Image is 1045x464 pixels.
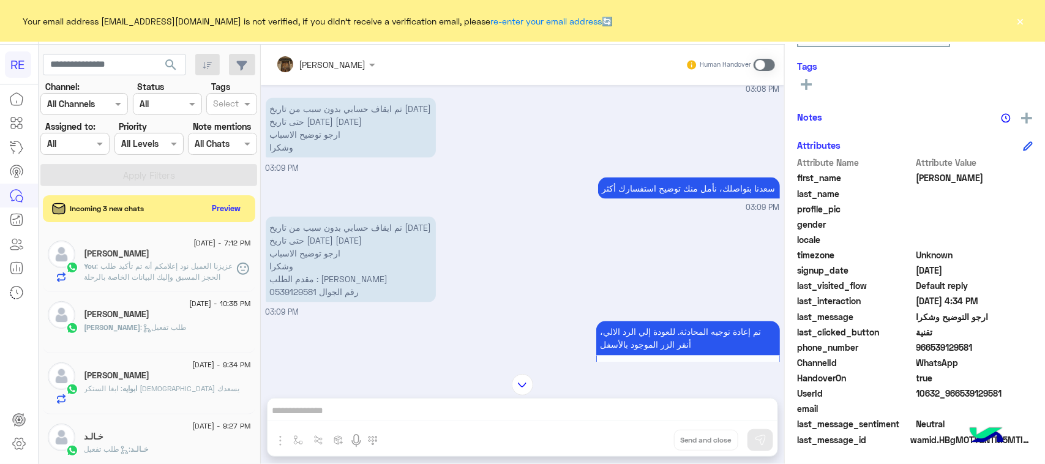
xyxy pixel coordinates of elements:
[746,202,780,214] span: 03:09 PM
[797,249,914,261] span: timezone
[916,387,1033,400] span: 10632_966539129581
[131,444,149,454] span: خـالـد
[797,203,914,215] span: profile_pic
[797,417,914,430] span: last_message_sentiment
[192,359,250,370] span: [DATE] - 9:34 PM
[193,238,250,249] span: [DATE] - 7:12 PM
[84,432,104,442] h5: خـالـد
[700,60,751,70] small: Human Handover
[491,16,602,26] a: re-enter your email address
[797,402,914,415] span: email
[48,424,75,451] img: defaultAdmin.png
[512,374,533,395] img: scroll
[23,15,613,28] span: Your email address [EMAIL_ADDRESS][DOMAIN_NAME] is not verified, if you didn't receive a verifica...
[70,203,144,214] span: Incoming 3 new chats
[266,163,299,173] span: 03:09 PM
[266,217,436,302] p: 3/9/2025, 3:09 PM
[916,417,1033,430] span: 0
[797,387,914,400] span: UserId
[797,171,914,184] span: first_name
[45,120,96,133] label: Assigned to:
[797,326,914,339] span: last_clicked_button
[207,200,246,217] button: Preview
[797,218,914,231] span: gender
[797,279,914,292] span: last_visited_flow
[797,61,1033,72] h6: Tags
[5,51,31,78] div: RE
[192,421,250,432] span: [DATE] - 9:27 PM
[211,80,230,93] label: Tags
[84,261,234,381] span: عزيزنا العميل نود إعلامكم أنه تم تأكيد طلب الحجز المسبق وإليك البيانات الخاصة بالرحلة والكابتن ال...
[84,444,131,454] span: : طلب تفعيل
[119,120,147,133] label: Priority
[1001,113,1011,123] img: notes
[598,178,780,199] p: 3/9/2025, 3:09 PM
[916,326,1033,339] span: تقنية
[66,444,78,457] img: WhatsApp
[674,430,738,451] button: Send and close
[797,294,914,307] span: last_interaction
[746,84,780,95] span: 03:08 PM
[84,249,150,259] h5: محمد الحربي
[596,321,780,356] p: 3/9/2025, 3:09 PM
[916,372,1033,384] span: true
[84,384,240,393] span: ابغا الستكر الله يسعدك
[84,309,150,320] h5: فيصل
[916,279,1033,292] span: Default reply
[916,341,1033,354] span: 966539129581
[916,310,1033,323] span: ارجو التوضيح وشكرا
[84,370,150,381] h5: ابوايه الرشيدي
[916,171,1033,184] span: ابوعبدالعزيز
[797,156,914,169] span: Attribute Name
[137,80,164,93] label: Status
[1014,15,1027,27] button: ×
[916,264,1033,277] span: 2025-09-03T11:59:07.32Z
[797,372,914,384] span: HandoverOn
[163,58,178,72] span: search
[797,264,914,277] span: signup_date
[66,322,78,334] img: WhatsApp
[48,301,75,329] img: defaultAdmin.png
[266,308,299,317] span: 03:09 PM
[916,156,1033,169] span: Attribute Value
[916,249,1033,261] span: Unknown
[965,415,1008,458] img: hulul-logo.png
[266,98,436,158] p: 3/9/2025, 3:09 PM
[66,383,78,395] img: WhatsApp
[189,298,250,309] span: [DATE] - 10:35 PM
[916,233,1033,246] span: null
[211,97,239,113] div: Select
[141,323,187,332] span: : طلب تفعيل
[156,54,186,80] button: search
[797,187,914,200] span: last_name
[916,402,1033,415] span: null
[910,433,1033,446] span: wamid.HBgMOTY2NTM5MTI5NTgxFQIAEhgUM0FGMjgzM0NBNjgxNEY3NTYyNDgA
[797,233,914,246] span: locale
[84,323,141,332] span: [PERSON_NAME]
[193,120,251,133] label: Note mentions
[916,294,1033,307] span: 2025-09-03T13:34:31.948Z
[1021,113,1032,124] img: add
[797,356,914,369] span: ChannelId
[916,218,1033,231] span: null
[797,140,841,151] h6: Attributes
[40,164,257,186] button: Apply Filters
[797,433,908,446] span: last_message_id
[48,362,75,390] img: defaultAdmin.png
[45,80,80,93] label: Channel:
[84,261,97,271] span: You
[916,356,1033,369] span: 2
[797,341,914,354] span: phone_number
[123,384,138,393] span: ابوايه
[797,310,914,323] span: last_message
[797,111,822,122] h6: Notes
[66,261,78,274] img: WhatsApp
[48,241,75,268] img: defaultAdmin.png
